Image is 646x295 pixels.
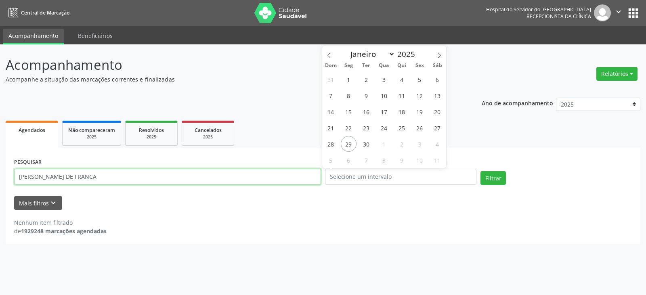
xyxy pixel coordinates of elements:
[21,227,107,235] strong: 1929248 marcações agendadas
[412,136,428,152] span: Outubro 3, 2025
[3,29,64,44] a: Acompanhamento
[594,4,611,21] img: img
[6,75,450,84] p: Acompanhe a situação das marcações correntes e finalizadas
[359,71,374,87] span: Setembro 2, 2025
[395,49,422,59] input: Year
[376,152,392,168] span: Outubro 8, 2025
[6,6,69,19] a: Central de Marcação
[323,104,339,119] span: Setembro 14, 2025
[68,134,115,140] div: 2025
[14,156,42,169] label: PESQUISAR
[394,152,410,168] span: Outubro 9, 2025
[626,6,640,20] button: apps
[323,136,339,152] span: Setembro 28, 2025
[323,152,339,168] span: Outubro 5, 2025
[596,67,638,81] button: Relatórios
[188,134,228,140] div: 2025
[526,13,591,20] span: Recepcionista da clínica
[359,120,374,136] span: Setembro 23, 2025
[430,88,445,103] span: Setembro 13, 2025
[195,127,222,134] span: Cancelados
[393,63,411,68] span: Qui
[341,120,357,136] span: Setembro 22, 2025
[341,104,357,119] span: Setembro 15, 2025
[411,63,428,68] span: Sex
[394,136,410,152] span: Outubro 2, 2025
[341,71,357,87] span: Setembro 1, 2025
[347,48,395,60] select: Month
[357,63,375,68] span: Ter
[359,104,374,119] span: Setembro 16, 2025
[375,63,393,68] span: Qua
[430,104,445,119] span: Setembro 20, 2025
[394,88,410,103] span: Setembro 11, 2025
[139,127,164,134] span: Resolvidos
[341,152,357,168] span: Outubro 6, 2025
[323,88,339,103] span: Setembro 7, 2025
[428,63,446,68] span: Sáb
[6,55,450,75] p: Acompanhamento
[19,127,45,134] span: Agendados
[394,120,410,136] span: Setembro 25, 2025
[376,71,392,87] span: Setembro 3, 2025
[14,227,107,235] div: de
[376,104,392,119] span: Setembro 17, 2025
[49,199,58,207] i: keyboard_arrow_down
[486,6,591,13] div: Hospital do Servidor do [GEOGRAPHIC_DATA]
[323,71,339,87] span: Agosto 31, 2025
[430,120,445,136] span: Setembro 27, 2025
[14,218,107,227] div: Nenhum item filtrado
[412,104,428,119] span: Setembro 19, 2025
[359,136,374,152] span: Setembro 30, 2025
[394,71,410,87] span: Setembro 4, 2025
[14,169,321,185] input: Nome, código do beneficiário ou CPF
[412,152,428,168] span: Outubro 10, 2025
[430,136,445,152] span: Outubro 4, 2025
[482,98,553,108] p: Ano de acompanhamento
[394,104,410,119] span: Setembro 18, 2025
[323,120,339,136] span: Setembro 21, 2025
[430,152,445,168] span: Outubro 11, 2025
[325,169,476,185] input: Selecione um intervalo
[611,4,626,21] button: 
[376,136,392,152] span: Outubro 1, 2025
[359,152,374,168] span: Outubro 7, 2025
[376,88,392,103] span: Setembro 10, 2025
[341,136,357,152] span: Setembro 29, 2025
[376,120,392,136] span: Setembro 24, 2025
[614,7,623,16] i: 
[341,88,357,103] span: Setembro 8, 2025
[412,120,428,136] span: Setembro 26, 2025
[131,134,172,140] div: 2025
[14,196,62,210] button: Mais filtroskeyboard_arrow_down
[322,63,340,68] span: Dom
[430,71,445,87] span: Setembro 6, 2025
[72,29,118,43] a: Beneficiários
[412,88,428,103] span: Setembro 12, 2025
[340,63,357,68] span: Seg
[21,9,69,16] span: Central de Marcação
[480,171,506,185] button: Filtrar
[359,88,374,103] span: Setembro 9, 2025
[412,71,428,87] span: Setembro 5, 2025
[68,127,115,134] span: Não compareceram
